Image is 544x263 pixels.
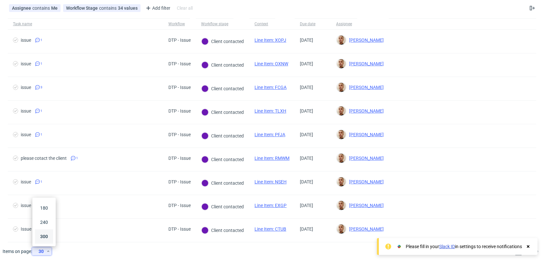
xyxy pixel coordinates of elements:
[300,108,313,114] span: [DATE]
[38,218,51,227] div: 240
[300,203,313,208] span: [DATE]
[143,3,172,13] div: Add filter
[201,38,244,45] div: Client contacted
[346,61,384,66] span: [PERSON_NAME]
[21,203,31,208] div: issue
[168,85,191,90] div: DTP - Issue
[3,248,32,255] span: Items on page:
[337,59,346,68] img: Bartłomiej Leśniczuk
[255,179,287,184] a: Line Item: NSEH
[21,61,31,66] div: issue
[396,243,402,250] img: Slack
[40,179,42,184] span: 1
[40,85,42,90] span: 3
[168,226,191,232] div: DTP - Issue
[346,226,384,232] span: [PERSON_NAME]
[201,180,244,187] div: Client contacted
[40,38,42,43] span: 1
[32,5,51,11] span: contains
[51,5,58,11] div: Me
[337,177,346,186] img: Bartłomiej Leśniczuk
[300,179,313,184] span: [DATE]
[255,38,286,43] a: Line Item: XOPJ
[40,61,42,66] span: 1
[255,108,286,114] a: Line Item: TLXH
[439,244,455,249] a: Slack ID
[21,38,31,43] div: issue
[300,132,313,137] span: [DATE]
[12,5,32,11] span: Assignee
[21,156,67,161] div: please cotact the client
[201,156,244,163] div: Client contacted
[40,108,42,114] span: 1
[255,21,270,27] div: Context
[13,21,158,27] span: Task name
[168,21,185,27] div: Workflow
[38,203,51,213] div: 180
[337,201,346,210] img: Bartłomiej Leśniczuk
[21,179,31,184] div: issue
[21,108,31,114] div: issue
[346,203,384,208] span: [PERSON_NAME]
[118,5,138,11] div: 34 values
[168,203,191,208] div: DTP - Issue
[406,243,522,250] div: Please fill in your in settings to receive notifications
[255,85,287,90] a: Line Item: FCGA
[337,83,346,92] img: Bartłomiej Leśniczuk
[168,61,191,66] div: DTP - Issue
[38,232,51,241] div: 300
[336,21,352,27] div: Assignee
[346,132,384,137] span: [PERSON_NAME]
[337,130,346,139] img: Bartłomiej Leśniczuk
[201,85,244,92] div: Client contacted
[337,36,346,45] img: Bartłomiej Leśniczuk
[21,226,31,232] div: Issue
[40,132,42,137] span: 1
[346,179,384,184] span: [PERSON_NAME]
[346,156,384,161] span: [PERSON_NAME]
[201,61,244,69] div: Client contacted
[346,85,384,90] span: [PERSON_NAME]
[201,21,228,27] div: Workflow stage
[201,227,244,234] div: Client contacted
[168,108,191,114] div: DTP - Issue
[300,226,313,232] span: [DATE]
[255,203,287,208] a: Line Item: EXGP
[35,247,46,256] div: 30
[300,85,313,90] span: [DATE]
[337,154,346,163] img: Bartłomiej Leśniczuk
[255,132,285,137] a: Line Item: PFJA
[99,5,118,11] span: contains
[168,132,191,137] div: DTP - Issue
[201,132,244,139] div: Client contacted
[255,156,289,161] a: Line Item: RMWM
[255,61,288,66] a: Line Item: OXNW
[66,5,99,11] span: Workflow Stage
[168,179,191,184] div: DTP - Issue
[337,106,346,115] img: Bartłomiej Leśniczuk
[21,85,31,90] div: issue
[168,38,191,43] div: DTP - Issue
[168,156,191,161] div: DTP - Issue
[300,38,313,43] span: [DATE]
[201,109,244,116] div: Client contacted
[346,38,384,43] span: [PERSON_NAME]
[346,108,384,114] span: [PERSON_NAME]
[21,132,31,137] div: issue
[255,226,286,232] a: Line Item: CTUB
[176,4,194,13] div: Clear all
[300,61,313,66] span: [DATE]
[300,21,326,27] span: Due date
[76,156,78,161] span: 1
[337,225,346,234] img: Bartłomiej Leśniczuk
[201,203,244,210] div: Client contacted
[300,156,313,161] span: [DATE]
